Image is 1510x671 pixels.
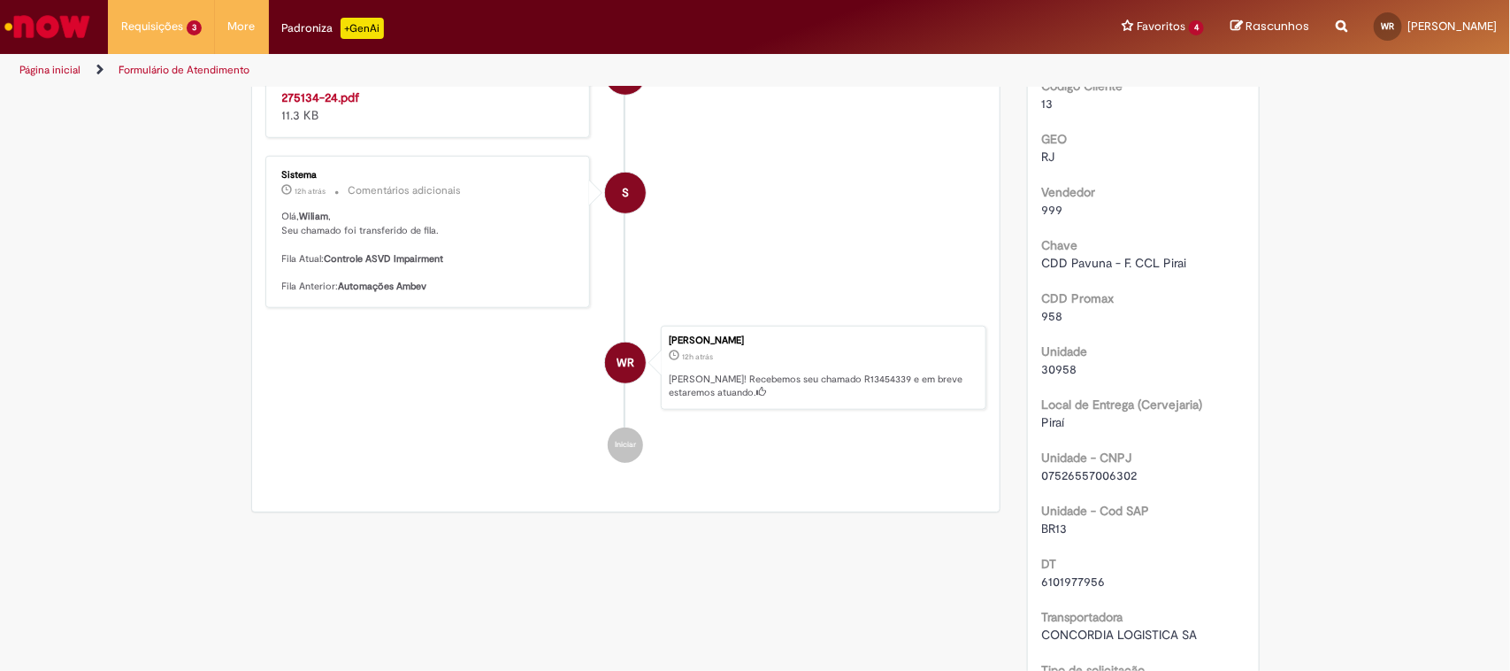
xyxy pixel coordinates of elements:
[1382,20,1395,32] span: WR
[605,173,646,213] div: System
[1041,397,1202,413] b: Local de Entrega (Cervejaria)
[1041,627,1197,643] span: CONCORDIA LOGISTICA SA
[295,186,326,197] time: 27/08/2025 21:01:27
[622,172,629,214] span: S
[1041,237,1077,253] b: Chave
[617,342,634,384] span: WR
[187,20,202,35] span: 3
[1407,19,1497,34] span: [PERSON_NAME]
[1041,149,1054,165] span: RJ
[1041,503,1149,519] b: Unidade - Cod SAP
[228,18,256,35] span: More
[1041,450,1131,466] b: Unidade - CNPJ
[282,170,577,181] div: Sistema
[669,335,977,346] div: [PERSON_NAME]
[13,54,993,87] ul: Trilhas de página
[282,210,577,293] p: Olá, , Seu chamado foi transferido de fila. Fila Atual: Fila Anterior:
[1041,609,1123,625] b: Transportadora
[1041,467,1137,483] span: 07526557006302
[339,280,427,293] b: Automações Ambev
[1041,574,1105,590] span: 6101977956
[669,373,977,400] p: [PERSON_NAME]! Recebemos seu chamado R13454339 e em breve estaremos atuando.
[1041,78,1123,94] b: Código Cliente
[282,89,577,124] div: 11.3 KB
[1041,184,1095,200] b: Vendedor
[19,63,80,77] a: Página inicial
[1041,343,1087,359] b: Unidade
[2,9,93,44] img: ServiceNow
[119,63,249,77] a: Formulário de Atendimento
[1041,290,1114,306] b: CDD Promax
[282,89,360,105] a: 275134-24.pdf
[1137,18,1185,35] span: Favoritos
[1041,414,1064,430] span: Piraí
[1041,308,1062,324] span: 958
[341,18,384,39] p: +GenAi
[300,210,329,223] b: Wiliam
[1041,96,1053,112] span: 13
[1041,521,1067,536] span: BR13
[1041,556,1056,572] b: DT
[1041,255,1186,271] span: CDD Pavuna - F. CCL Pirai
[1246,18,1309,35] span: Rascunhos
[349,183,462,198] small: Comentários adicionais
[121,18,183,35] span: Requisições
[682,351,713,362] time: 27/08/2025 21:01:23
[1189,20,1204,35] span: 4
[1230,19,1309,35] a: Rascunhos
[1041,202,1062,218] span: 999
[325,252,444,266] b: Controle ASVD Impairment
[265,326,987,411] li: Wiliam Rocha
[282,18,384,39] div: Padroniza
[682,351,713,362] span: 12h atrás
[1041,361,1077,377] span: 30958
[605,343,646,383] div: Wiliam Rocha
[295,186,326,197] span: 12h atrás
[1041,131,1067,147] b: GEO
